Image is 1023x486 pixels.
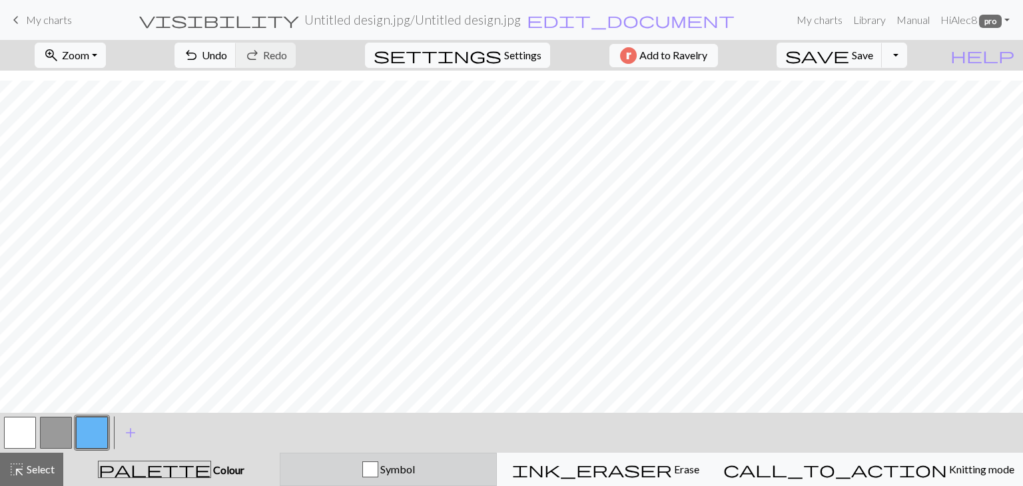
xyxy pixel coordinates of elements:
a: HiAlec8 pro [935,7,1015,33]
span: Save [852,49,873,61]
span: My charts [26,13,72,26]
span: add [123,423,139,442]
i: Settings [374,47,502,63]
span: zoom_in [43,46,59,65]
a: My charts [791,7,848,33]
span: Erase [672,463,699,475]
span: Select [25,463,55,475]
span: keyboard_arrow_left [8,11,24,29]
button: Knitting mode [715,453,1023,486]
button: Undo [174,43,236,68]
span: call_to_action [723,460,947,479]
span: highlight_alt [9,460,25,479]
span: Symbol [378,463,415,475]
a: Library [848,7,891,33]
img: Ravelry [620,47,637,64]
button: Colour [63,453,280,486]
span: Colour [211,463,244,476]
a: My charts [8,9,72,31]
span: Add to Ravelry [639,47,707,64]
span: Knitting mode [947,463,1014,475]
button: SettingsSettings [365,43,550,68]
span: Settings [504,47,541,63]
span: palette [99,460,210,479]
button: Save [777,43,882,68]
button: Symbol [280,453,498,486]
button: Zoom [35,43,106,68]
span: settings [374,46,502,65]
span: undo [183,46,199,65]
button: Add to Ravelry [609,44,718,67]
span: help [950,46,1014,65]
span: edit_document [527,11,735,29]
a: Manual [891,7,935,33]
span: save [785,46,849,65]
h2: Untitled design.jpg / Untitled design.jpg [304,12,521,27]
span: visibility [139,11,299,29]
span: Undo [202,49,227,61]
span: pro [979,15,1002,28]
span: ink_eraser [512,460,672,479]
span: Zoom [62,49,89,61]
button: Erase [497,453,715,486]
